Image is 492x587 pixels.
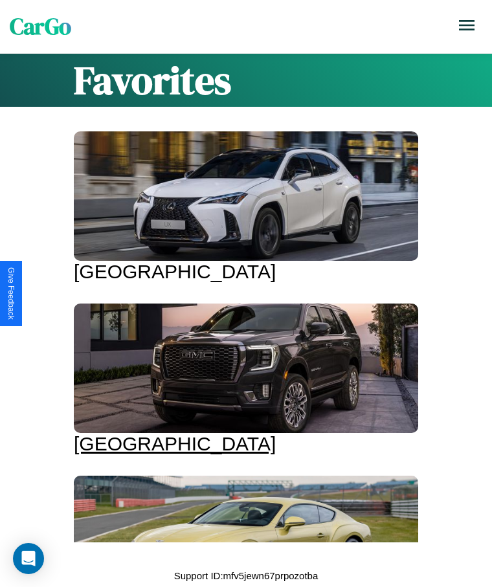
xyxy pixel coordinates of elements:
div: [GEOGRAPHIC_DATA] [74,433,418,455]
p: Support ID: mfv5jewn67prpozotba [174,567,319,584]
div: Open Intercom Messenger [13,543,44,574]
span: CarGo [10,11,71,42]
h1: Favorites [74,54,418,107]
div: [GEOGRAPHIC_DATA] [74,261,418,283]
div: Give Feedback [6,267,16,320]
